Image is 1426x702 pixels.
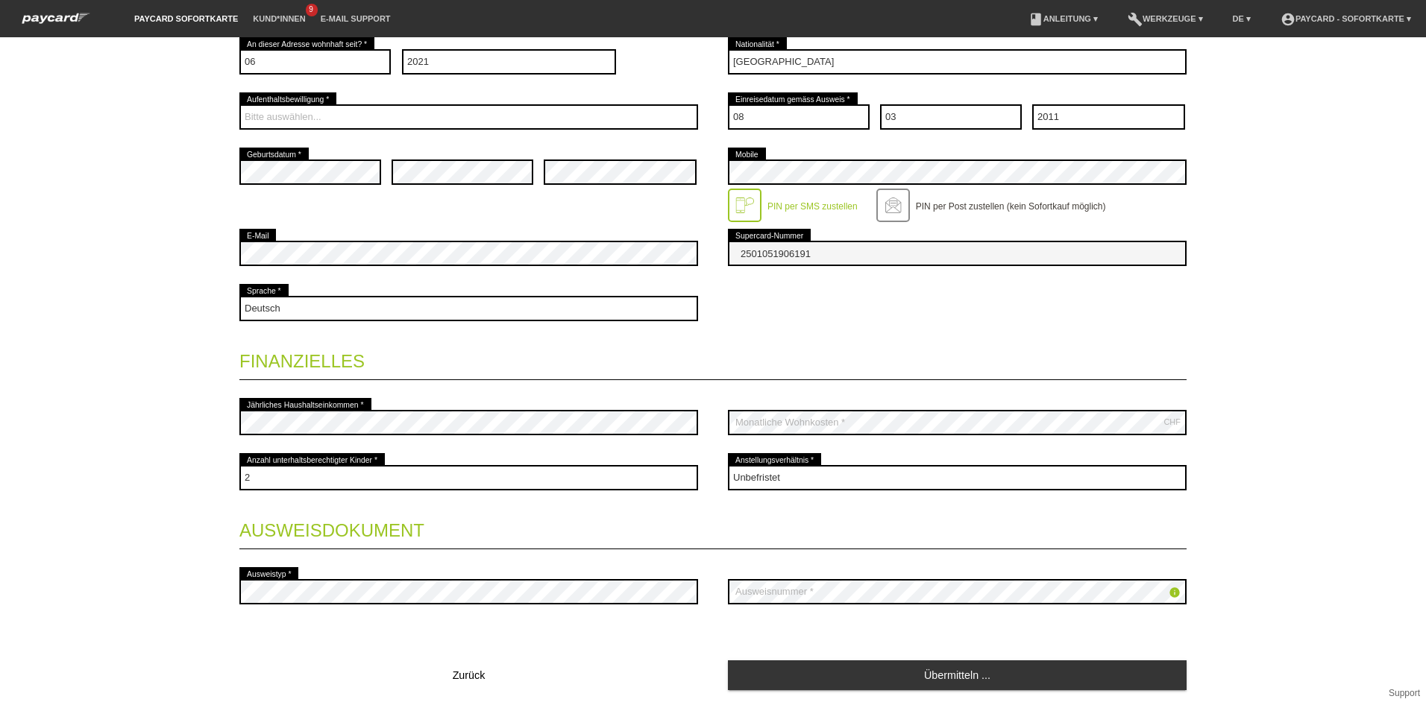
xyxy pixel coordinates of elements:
[239,336,1187,380] legend: Finanzielles
[239,660,698,690] button: Zurück
[1120,14,1210,23] a: buildWerkzeuge ▾
[1021,14,1105,23] a: bookAnleitung ▾
[306,4,318,16] span: 9
[15,17,97,28] a: paycard Sofortkarte
[453,669,486,681] span: Zurück
[1225,14,1258,23] a: DE ▾
[1281,12,1295,27] i: account_circle
[15,10,97,26] img: paycard Sofortkarte
[245,14,312,23] a: Kund*innen
[1169,586,1181,598] i: info
[1128,12,1143,27] i: build
[1169,588,1181,601] a: info
[767,201,858,212] label: PIN per SMS zustellen
[728,660,1187,689] a: Übermitteln ...
[1389,688,1420,698] a: Support
[127,14,245,23] a: paycard Sofortkarte
[916,201,1106,212] label: PIN per Post zustellen (kein Sofortkauf möglich)
[239,505,1187,549] legend: Ausweisdokument
[1163,417,1181,426] div: CHF
[1028,12,1043,27] i: book
[313,14,398,23] a: E-Mail Support
[1273,14,1419,23] a: account_circlepaycard - Sofortkarte ▾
